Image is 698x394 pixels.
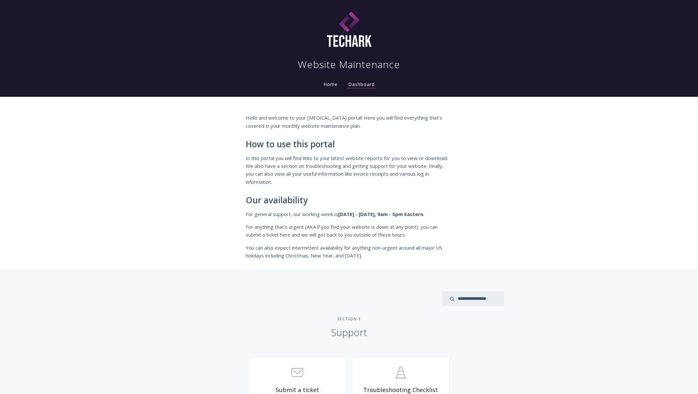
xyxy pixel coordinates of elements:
[362,386,440,394] span: Troubleshooting Checklist
[338,211,423,217] strong: [DATE] - [DATE], 9am - 5pm Eastern
[347,81,376,88] a: Dashboard
[246,154,453,186] p: In this portal you will find links to your latest website reports for you to view or download. We...
[246,210,453,218] p: For general support, our working week is .
[246,196,453,205] h2: Our availability
[298,58,400,71] h1: Website Maintenance
[442,291,504,306] input: search input
[246,244,453,260] p: You can also expect intermittent availability for anything non-urgent around all major US holiday...
[246,114,453,130] p: Hello and welcome to your [MEDICAL_DATA] portal! Here you will find everything that's covered in ...
[322,81,339,87] a: Home
[246,139,453,149] h2: How to use this portal
[246,223,453,239] p: For anything that's urgent (AKA if you find your website is down at any point), you can submit a ...
[258,386,336,394] span: Submit a ticket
